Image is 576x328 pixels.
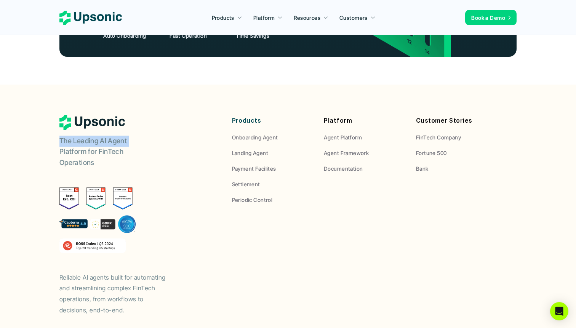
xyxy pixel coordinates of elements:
p: Fast Operation [170,32,230,40]
a: Periodic Control [232,196,313,204]
p: FinTech Company [416,133,461,141]
a: Products [207,11,247,24]
p: Settlement [232,180,260,188]
a: Onboarding Agent [232,133,313,141]
p: Agent Framework [324,149,369,157]
p: Agent Platform [324,133,362,141]
p: Onboarding Agent [232,133,278,141]
p: Reliable AI agents built for automating and streamlining complex FinTech operations, from workflo... [59,272,174,316]
p: Platform [324,115,405,126]
a: Landing Agent [232,149,313,157]
a: Settlement [232,180,313,188]
p: Products [212,14,234,22]
p: Resources [294,14,320,22]
a: Payment Facilites [232,165,313,173]
p: Documentation [324,165,363,173]
p: Fortune 500 [416,149,447,157]
p: Bank [416,165,429,173]
p: The Leading AI Agent Platform for FinTech Operations [59,136,155,168]
a: Book a Demo [465,10,517,25]
p: Landing Agent [232,149,268,157]
p: Customer Stories [416,115,497,126]
p: Periodic Control [232,196,273,204]
p: Auto Onboarding [103,32,164,40]
a: Documentation [324,165,405,173]
p: Customers [339,14,368,22]
p: Time Savings [236,32,296,40]
p: Products [232,115,313,126]
div: Open Intercom Messenger [550,302,568,320]
p: Platform [253,14,275,22]
p: Book a Demo [471,14,505,22]
p: Payment Facilites [232,165,276,173]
